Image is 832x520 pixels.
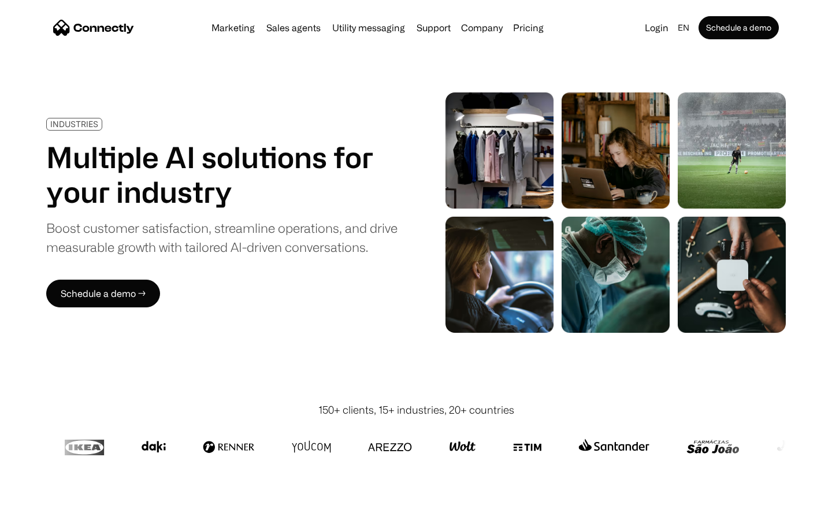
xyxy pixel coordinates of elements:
a: Schedule a demo [699,16,779,39]
div: en [678,20,689,36]
div: 150+ clients, 15+ industries, 20+ countries [318,402,514,418]
ul: Language list [23,500,69,516]
a: Pricing [508,23,548,32]
aside: Language selected: English [12,499,69,516]
a: Login [640,20,673,36]
h1: Multiple AI solutions for your industry [46,140,398,209]
a: Sales agents [262,23,325,32]
div: Boost customer satisfaction, streamline operations, and drive measurable growth with tailored AI-... [46,218,398,257]
a: Utility messaging [328,23,410,32]
a: Schedule a demo → [46,280,160,307]
a: Support [412,23,455,32]
div: Company [461,20,503,36]
a: Marketing [207,23,259,32]
div: INDUSTRIES [50,120,98,128]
